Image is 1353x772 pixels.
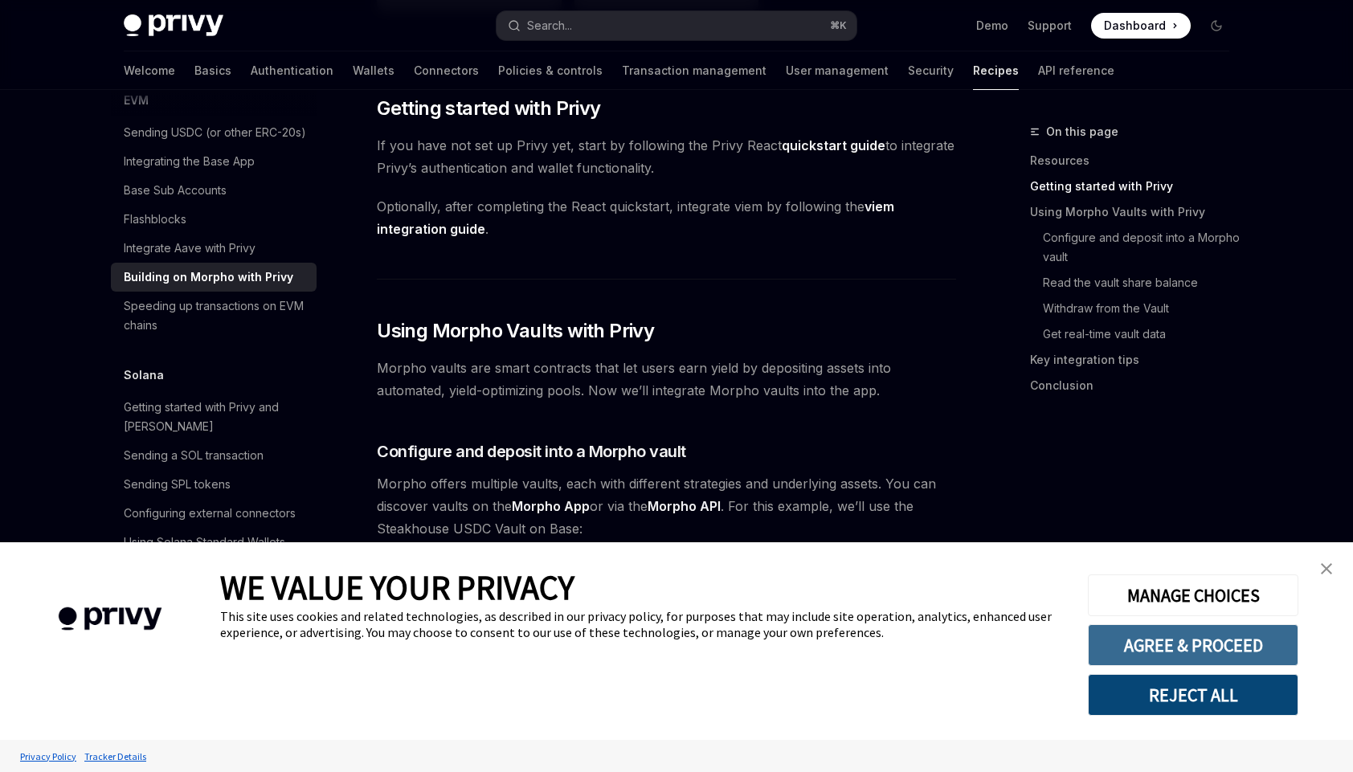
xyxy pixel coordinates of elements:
[111,205,317,234] a: Flashblocks
[1088,574,1298,616] button: MANAGE CHOICES
[1030,296,1242,321] a: Withdraw from the Vault
[111,263,317,292] a: Building on Morpho with Privy
[1321,563,1332,574] img: close banner
[124,268,293,287] div: Building on Morpho with Privy
[251,51,333,90] a: Authentication
[124,51,175,90] a: Welcome
[497,11,856,40] button: Open search
[111,499,317,528] a: Configuring external connectors
[1046,122,1118,141] span: On this page
[377,357,956,402] span: Morpho vaults are smart contracts that let users earn yield by depositing assets into automated, ...
[111,441,317,470] a: Sending a SOL transaction
[512,498,590,515] a: Morpho App
[124,123,306,142] div: Sending USDC (or other ERC-20s)
[1030,225,1242,270] a: Configure and deposit into a Morpho vault
[648,498,721,515] a: Morpho API
[111,118,317,147] a: Sending USDC (or other ERC-20s)
[1310,553,1343,585] a: close banner
[111,147,317,176] a: Integrating the Base App
[377,318,654,344] span: Using Morpho Vaults with Privy
[111,393,317,441] a: Getting started with Privy and [PERSON_NAME]
[124,296,307,335] div: Speeding up transactions on EVM chains
[1088,674,1298,716] button: REJECT ALL
[80,742,150,770] a: Tracker Details
[124,210,186,229] div: Flashblocks
[1030,373,1242,398] a: Conclusion
[111,292,317,340] a: Speeding up transactions on EVM chains
[124,239,255,258] div: Integrate Aave with Privy
[1088,624,1298,666] button: AGREE & PROCEED
[1028,18,1072,34] a: Support
[111,470,317,499] a: Sending SPL tokens
[124,14,223,37] img: dark logo
[124,152,255,171] div: Integrating the Base App
[1091,13,1191,39] a: Dashboard
[414,51,479,90] a: Connectors
[220,566,574,608] span: WE VALUE YOUR PRIVACY
[124,504,296,523] div: Configuring external connectors
[1104,18,1166,34] span: Dashboard
[124,533,285,552] div: Using Solana Standard Wallets
[24,584,196,654] img: company logo
[830,19,847,32] span: ⌘ K
[377,134,956,179] span: If you have not set up Privy yet, start by following the Privy React to integrate Privy’s authent...
[1030,347,1242,373] a: Key integration tips
[1030,270,1242,296] a: Read the vault share balance
[498,51,603,90] a: Policies & controls
[220,608,1064,640] div: This site uses cookies and related technologies, as described in our privacy policy, for purposes...
[124,475,231,494] div: Sending SPL tokens
[786,51,889,90] a: User management
[111,234,317,263] a: Integrate Aave with Privy
[908,51,954,90] a: Security
[111,176,317,205] a: Base Sub Accounts
[377,472,956,540] span: Morpho offers multiple vaults, each with different strategies and underlying assets. You can disc...
[124,398,307,436] div: Getting started with Privy and [PERSON_NAME]
[527,16,572,35] div: Search...
[1204,13,1229,39] button: Toggle dark mode
[124,181,227,200] div: Base Sub Accounts
[353,51,394,90] a: Wallets
[622,51,766,90] a: Transaction management
[111,528,317,557] a: Using Solana Standard Wallets
[973,51,1019,90] a: Recipes
[194,51,231,90] a: Basics
[16,742,80,770] a: Privacy Policy
[976,18,1008,34] a: Demo
[1030,148,1242,174] a: Resources
[124,446,264,465] div: Sending a SOL transaction
[782,137,885,154] a: quickstart guide
[1038,51,1114,90] a: API reference
[1030,199,1242,225] a: Using Morpho Vaults with Privy
[377,195,956,240] span: Optionally, after completing the React quickstart, integrate viem by following the .
[124,366,164,385] h5: Solana
[377,96,600,121] span: Getting started with Privy
[1030,174,1242,199] a: Getting started with Privy
[1030,321,1242,347] a: Get real-time vault data
[377,440,686,463] span: Configure and deposit into a Morpho vault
